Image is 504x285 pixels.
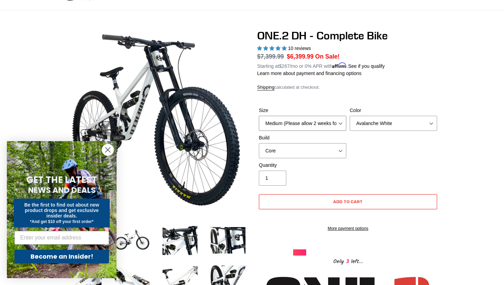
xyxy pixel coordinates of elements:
[257,61,385,70] p: Starting at /mo or 0% APR with .
[315,52,339,61] span: On Sale!
[333,199,363,204] span: Add to cart
[344,257,351,266] span: 3
[257,53,284,60] s: $7,399.99
[209,222,247,259] img: Load image into Gallery viewer, ONE.2 DH - Complete Bike
[30,219,93,224] span: *And get $10 off your first order*
[161,222,199,259] img: Load image into Gallery viewer, ONE.2 DH - Complete Bike
[14,231,109,245] input: Enter your email address
[257,84,439,91] div: calculated at checkout.
[24,202,99,219] span: Be the first to find out about new product drops and get exclusive insider deals.
[259,162,346,169] label: Quantity
[293,256,403,266] div: Only left...
[102,144,114,156] button: Close dialog
[259,194,437,209] button: Add to cart
[350,107,437,114] label: Color
[259,225,437,232] a: More payment options
[28,185,96,196] span: NEWS AND DEALS
[288,46,311,51] span: 10 reviews
[14,250,109,263] button: Become an Insider!
[287,53,314,60] span: $6,399.99
[26,174,97,186] span: GET THE LATEST
[332,62,347,68] span: Affirm
[279,63,290,69] span: $267
[113,222,151,259] img: Load image into Gallery viewer, ONE.2 DH - Complete Bike
[257,29,439,42] h1: ONE.2 DH - Complete Bike
[259,134,346,141] label: Build
[259,107,346,114] label: Size
[257,71,361,76] a: Learn more about payment and financing options
[257,46,288,51] span: 5.00 stars
[257,85,275,90] a: Shipping
[348,63,385,69] a: See if you qualify - Learn more about Affirm Financing (opens in modal)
